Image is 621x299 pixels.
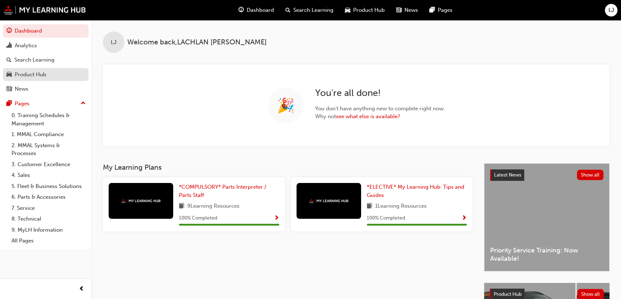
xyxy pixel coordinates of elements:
span: Welcome back , LACHLAN [PERSON_NAME] [127,38,267,47]
span: news-icon [6,86,12,92]
span: LJ [111,38,117,47]
button: Show Progress [274,214,279,223]
span: 100 % Completed [367,214,405,222]
div: Product Hub [15,71,46,79]
span: pages-icon [430,6,435,15]
span: Show Progress [274,215,279,222]
a: Product Hub [3,68,89,81]
button: Show all [577,170,604,180]
span: news-icon [396,6,402,15]
span: Priority Service Training: Now Available! [490,246,603,262]
a: 7. Service [9,203,89,214]
div: Search Learning [14,56,54,64]
a: 9. MyLH Information [9,225,89,236]
span: *COMPULSORY* Parts Interpreter / Parts Staff [179,184,266,198]
span: book-icon [179,202,184,211]
span: Product Hub [353,6,385,14]
a: 8. Technical [9,213,89,225]
a: 6. Parts & Accessories [9,192,89,203]
a: Latest NewsShow all [490,169,603,181]
span: car-icon [6,72,12,78]
span: guage-icon [6,28,12,34]
span: LJ [608,6,614,14]
span: 🎉 [277,101,295,110]
a: 2. MMAL Systems & Processes [9,140,89,159]
span: car-icon [345,6,350,15]
a: Dashboard [3,24,89,38]
span: 100 % Completed [179,214,217,222]
button: LJ [605,4,617,16]
span: 9 Learning Resources [187,202,240,211]
span: Show Progress [461,215,467,222]
a: search-iconSearch Learning [280,3,339,18]
a: 5. Fleet & Business Solutions [9,181,89,192]
button: Pages [3,97,89,110]
a: Search Learning [3,53,89,67]
div: Analytics [15,42,37,50]
a: 1. MMAL Compliance [9,129,89,140]
span: prev-icon [79,285,84,294]
h2: You ' re all done! [315,87,445,99]
a: pages-iconPages [424,3,458,18]
a: see what else is available? [336,113,400,120]
a: 3. Customer Excellence [9,159,89,170]
h3: My Learning Plans [103,163,473,172]
span: You don ' t have anything new to complete right now. [315,105,445,113]
a: Analytics [3,39,89,52]
span: Latest News [494,172,521,178]
span: *ELECTIVE* My Learning Hub: Tips and Guides [367,184,464,198]
span: book-icon [367,202,372,211]
a: All Pages [9,235,89,246]
img: mmal [309,199,349,203]
a: Latest NewsShow allPriority Service Training: Now Available! [484,163,610,271]
span: chart-icon [6,43,12,49]
img: mmal [4,5,86,15]
a: *COMPULSORY* Parts Interpreter / Parts Staff [179,183,279,199]
span: pages-icon [6,101,12,107]
a: car-iconProduct Hub [339,3,390,18]
span: Why not [315,112,445,121]
a: guage-iconDashboard [233,3,280,18]
span: search-icon [6,57,11,63]
a: *ELECTIVE* My Learning Hub: Tips and Guides [367,183,467,199]
span: guage-icon [238,6,244,15]
a: news-iconNews [390,3,424,18]
span: Search Learning [293,6,333,14]
span: Product Hub [494,291,522,297]
button: Show Progress [461,214,467,223]
a: News [3,82,89,96]
div: Pages [15,100,29,108]
img: mmal [121,199,161,203]
span: search-icon [285,6,290,15]
span: News [404,6,418,14]
span: Dashboard [247,6,274,14]
span: Pages [438,6,452,14]
a: 4. Sales [9,170,89,181]
div: News [15,85,28,93]
span: 1 Learning Resources [375,202,427,211]
a: 0. Training Schedules & Management [9,110,89,129]
span: up-icon [81,99,86,108]
button: DashboardAnalyticsSearch LearningProduct HubNews [3,23,89,97]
